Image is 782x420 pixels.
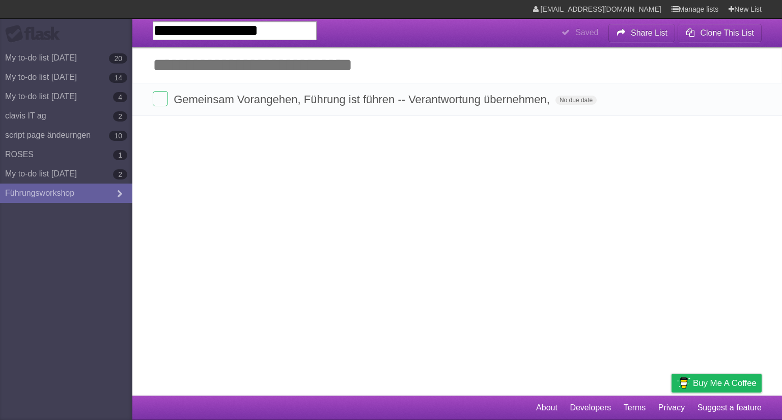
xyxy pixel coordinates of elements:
a: Terms [624,398,646,417]
b: 2 [113,169,127,179]
b: Share List [631,28,667,37]
a: Buy me a coffee [672,374,762,393]
b: 1 [113,150,127,160]
a: Suggest a feature [697,398,762,417]
b: 20 [109,53,127,64]
label: Done [153,91,168,106]
b: 14 [109,73,127,83]
img: Buy me a coffee [677,374,690,392]
b: 2 [113,111,127,122]
a: Developers [570,398,611,417]
button: Clone This List [678,24,762,42]
button: Share List [608,24,676,42]
div: Flask [5,25,66,43]
span: No due date [555,96,597,105]
span: Buy me a coffee [693,374,757,392]
b: 10 [109,131,127,141]
span: Gemeinsam Vorangehen, Führung ist führen -- Verantwortung übernehmen, [174,93,552,106]
b: Saved [575,28,598,37]
a: Privacy [658,398,685,417]
b: 4 [113,92,127,102]
b: Clone This List [700,28,754,37]
a: About [536,398,557,417]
